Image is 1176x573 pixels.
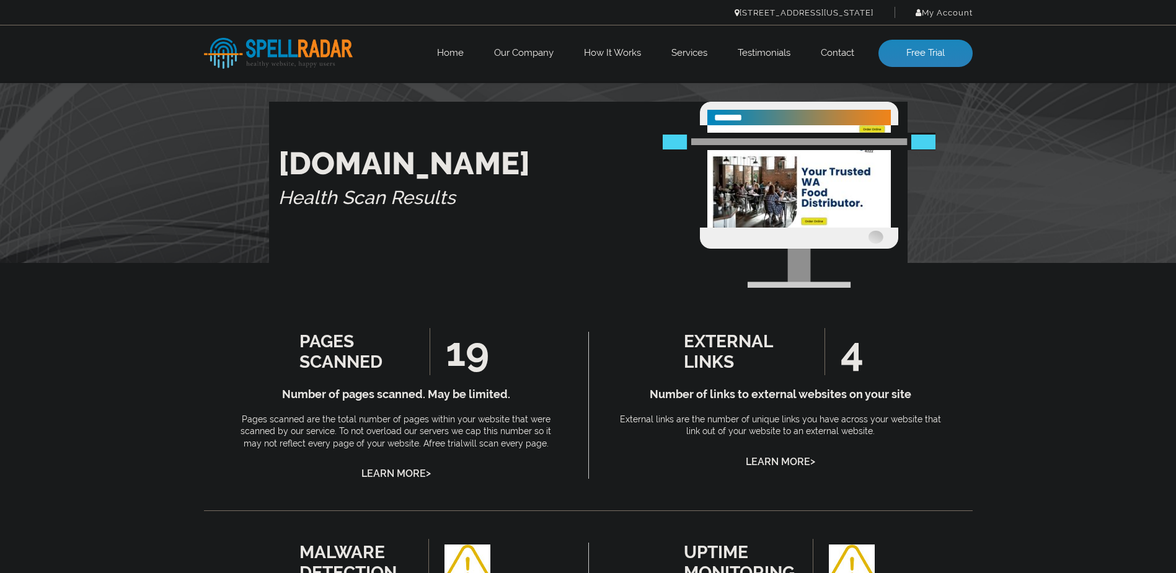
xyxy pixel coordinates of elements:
a: free trial [429,438,463,448]
a: Learn More> [746,456,815,468]
span: > [426,464,431,482]
p: Pages scanned are the total number of pages within your website that were scanned by our service.... [232,414,560,450]
div: external links [684,331,796,372]
img: Free Webiste Analysis [663,154,935,169]
h4: Number of pages scanned. May be limited. [232,384,560,404]
span: > [810,453,815,470]
img: Free Website Analysis [707,125,891,228]
a: Learn More> [361,468,431,479]
h5: Health Scan Results [278,182,530,215]
span: 4 [825,328,864,375]
h4: Number of links to external websites on your site [616,384,945,404]
img: Free Webiste Analysis [700,102,898,288]
p: External links are the number of unique links you have across your website that link out of your ... [616,414,945,438]
h1: [DOMAIN_NAME] [278,145,530,182]
div: Pages Scanned [299,331,412,372]
span: 19 [430,328,489,375]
